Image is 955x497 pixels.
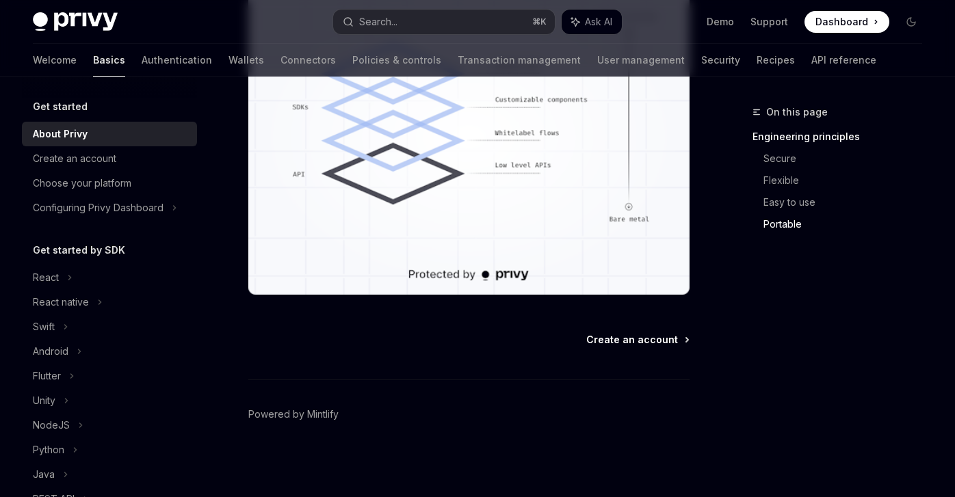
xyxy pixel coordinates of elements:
[586,333,688,347] a: Create an account
[33,175,131,191] div: Choose your platform
[228,44,264,77] a: Wallets
[763,191,933,213] a: Easy to use
[22,122,197,146] a: About Privy
[359,14,397,30] div: Search...
[750,15,788,29] a: Support
[701,44,740,77] a: Security
[757,44,795,77] a: Recipes
[33,392,55,409] div: Unity
[33,269,59,286] div: React
[763,148,933,170] a: Secure
[707,15,734,29] a: Demo
[33,98,88,115] h5: Get started
[33,294,89,310] div: React native
[815,15,868,29] span: Dashboard
[33,150,116,167] div: Create an account
[33,126,88,142] div: About Privy
[33,368,61,384] div: Flutter
[33,12,118,31] img: dark logo
[280,44,336,77] a: Connectors
[33,319,55,335] div: Swift
[33,200,163,216] div: Configuring Privy Dashboard
[142,44,212,77] a: Authentication
[93,44,125,77] a: Basics
[586,333,678,347] span: Create an account
[22,171,197,196] a: Choose your platform
[22,146,197,171] a: Create an account
[562,10,622,34] button: Ask AI
[458,44,581,77] a: Transaction management
[333,10,555,34] button: Search...⌘K
[33,343,68,360] div: Android
[811,44,876,77] a: API reference
[585,15,612,29] span: Ask AI
[532,16,547,27] span: ⌘ K
[766,104,828,120] span: On this page
[900,11,922,33] button: Toggle dark mode
[33,442,64,458] div: Python
[804,11,889,33] a: Dashboard
[33,44,77,77] a: Welcome
[33,242,125,258] h5: Get started by SDK
[248,407,339,421] a: Powered by Mintlify
[763,170,933,191] a: Flexible
[753,126,933,148] a: Engineering principles
[352,44,441,77] a: Policies & controls
[33,466,55,483] div: Java
[763,213,933,235] a: Portable
[33,417,70,433] div: NodeJS
[597,44,685,77] a: User management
